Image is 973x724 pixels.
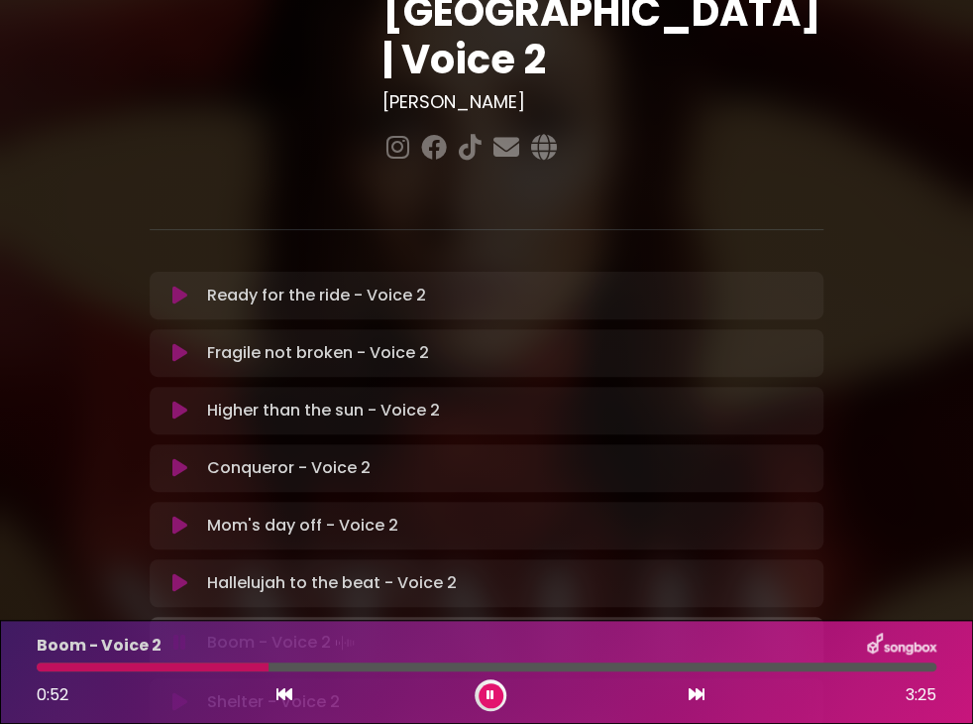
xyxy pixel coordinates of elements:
[906,683,936,707] span: 3:25
[867,633,936,659] img: songbox-logo-white.png
[37,634,162,658] p: Boom - Voice 2
[207,284,426,307] p: Ready for the ride - Voice 2
[207,456,371,480] p: Conqueror - Voice 2
[207,399,440,422] p: Higher than the sun - Voice 2
[207,514,398,538] p: Mom's day off - Voice 2
[382,91,823,113] h3: [PERSON_NAME]
[207,341,429,365] p: Fragile not broken - Voice 2
[37,683,68,706] span: 0:52
[207,571,457,595] p: Hallelujah to the beat - Voice 2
